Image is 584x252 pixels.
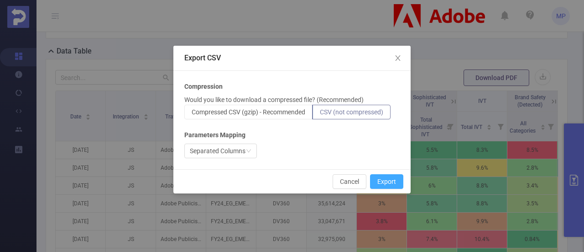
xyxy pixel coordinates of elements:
i: icon: down [246,148,251,155]
button: Close [385,46,411,71]
button: Export [370,174,403,189]
span: CSV (not compressed) [320,108,383,116]
b: Compression [184,82,223,91]
button: Cancel [333,174,366,189]
i: icon: close [394,54,401,62]
b: Parameters Mapping [184,130,245,140]
div: Export CSV [184,53,400,63]
span: Compressed CSV (gzip) - Recommended [192,108,305,116]
p: Would you like to download a compressed file? (Recommended) [184,95,364,105]
div: Separated Columns [190,144,245,158]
